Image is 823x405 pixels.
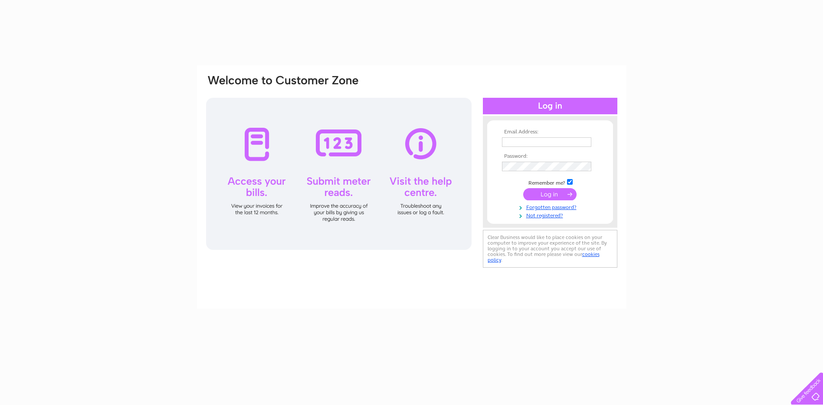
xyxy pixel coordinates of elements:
[488,251,600,263] a: cookies policy
[483,230,617,268] div: Clear Business would like to place cookies on your computer to improve your experience of the sit...
[523,188,577,200] input: Submit
[500,153,600,159] th: Password:
[500,129,600,135] th: Email Address:
[502,202,600,211] a: Forgotten password?
[502,211,600,219] a: Not registered?
[500,178,600,186] td: Remember me?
